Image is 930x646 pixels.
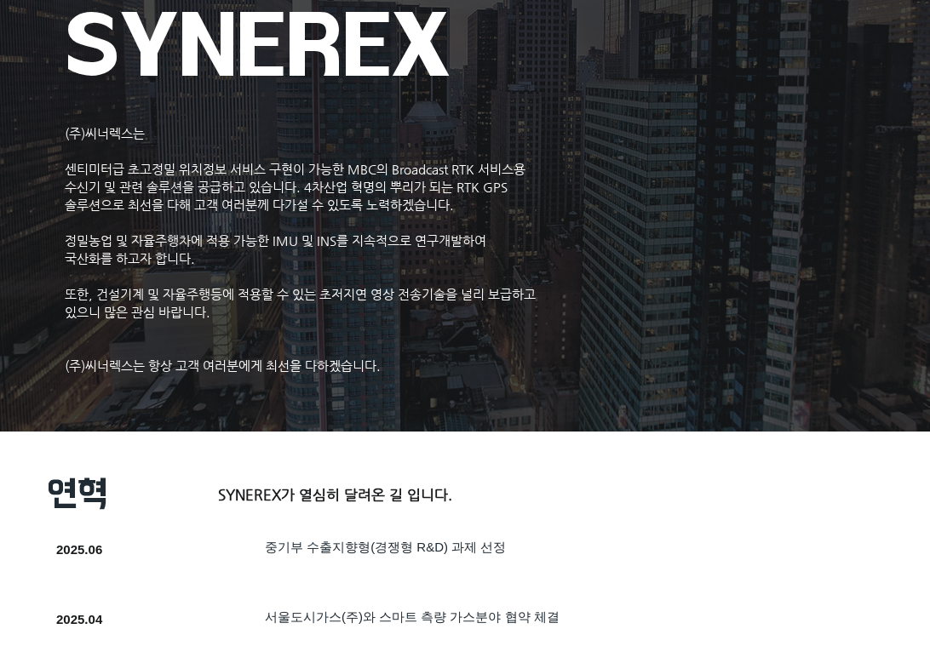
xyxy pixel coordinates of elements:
[65,287,536,319] span: ​또한, 건설기계 및 자율주행등에 적용할 수 있는 초저지연 영상 전송기술을 널리 보급하고 있으니 많은 관심 바랍니다.
[65,162,525,176] span: 센티미터급 초고정밀 위치정보 서비스 구현이 가능한 MBC의 Broadcast RTK 서비스용
[265,540,506,554] span: ​중기부 수출지향형(경쟁형 R&D) 과제 선정
[65,251,195,266] span: 국산화를 하고자 합니다.
[48,475,107,512] span: 연혁
[615,573,930,646] iframe: Wix Chat
[56,542,102,557] span: 2025.06
[65,197,454,212] span: 솔루션으로 최선을 다해 고객 여러분께 다가설 수 있도록 노력하겠습니다.
[65,180,508,194] span: 수신기 및 관련 솔루션을 공급하고 있습니다. 4차산업 혁명의 뿌리가 되는 RTK GPS
[65,358,381,373] span: (주)씨너렉스는 항상 고객 여러분에게 최선을 다하겠습니다.
[65,233,486,248] span: 정밀농업 및 자율주행차에 적용 가능한 IMU 및 INS를 지속적으로 연구개발하여
[56,612,102,626] span: 2025.04
[265,609,560,624] span: 서울도시가스(주)와 스마트 측량 가스분야 협약 체결
[218,486,452,503] span: SYNEREX가 열심히 달려온 길 입니다.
